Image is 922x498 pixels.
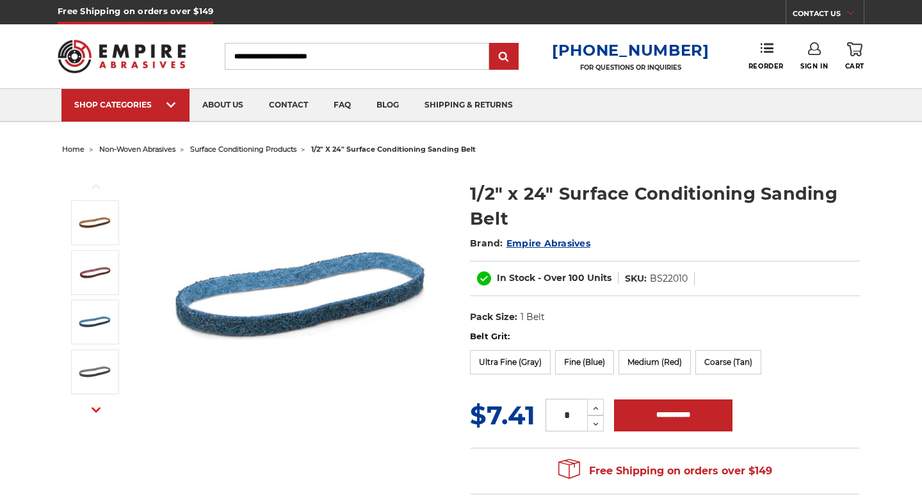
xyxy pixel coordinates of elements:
span: 1/2" x 24" surface conditioning sanding belt [311,145,476,154]
a: surface conditioning products [190,145,296,154]
dt: SKU: [625,272,647,285]
img: 1/2"x24" Medium Surface Conditioning Belt [79,257,111,289]
img: 1/2"x24" Coarse Surface Conditioning Belt [172,168,428,424]
img: Empire Abrasives [58,31,186,81]
a: Reorder [748,42,784,70]
span: 100 [569,272,585,284]
img: 1/2"x24" Ultra Fine Surface Conditioning Belt [79,356,111,388]
span: Cart [845,62,864,70]
button: Previous [81,173,111,200]
a: Cart [845,42,864,70]
h1: 1/2" x 24" Surface Conditioning Sanding Belt [470,181,860,231]
span: Reorder [748,62,784,70]
a: home [62,145,85,154]
button: Next [81,396,111,424]
div: SHOP CATEGORIES [74,100,177,109]
a: blog [364,89,412,122]
span: Free Shipping on orders over $149 [558,458,772,484]
span: Brand: [470,237,503,249]
dd: BS22010 [650,272,688,285]
input: Submit [491,44,517,70]
a: Empire Abrasives [506,237,590,249]
p: FOR QUESTIONS OR INQUIRIES [552,63,709,72]
a: about us [190,89,256,122]
a: [PHONE_NUMBER] [552,41,709,60]
img: 1/2"x24" Fine Surface Conditioning Belt [79,306,111,338]
a: non-woven abrasives [99,145,175,154]
span: - Over [538,272,566,284]
span: Units [587,272,611,284]
a: faq [321,89,364,122]
span: In Stock [497,272,535,284]
span: Sign In [800,62,828,70]
a: shipping & returns [412,89,526,122]
dt: Pack Size: [470,310,517,324]
a: contact [256,89,321,122]
a: CONTACT US [793,6,864,24]
span: $7.41 [470,399,535,431]
dd: 1 Belt [521,310,545,324]
img: 1/2"x24" Coarse Surface Conditioning Belt [79,207,111,239]
label: Belt Grit: [470,330,860,343]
